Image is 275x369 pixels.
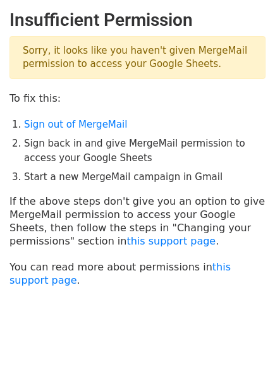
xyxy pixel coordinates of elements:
li: Start a new MergeMail campaign in Gmail [24,170,266,184]
li: Sign back in and give MergeMail permission to access your Google Sheets [24,136,266,165]
p: You can read more about permissions in . [9,260,266,287]
h2: Insufficient Permission [9,9,266,31]
p: To fix this: [9,92,266,105]
a: Sign out of MergeMail [24,119,127,130]
p: If the above steps don't give you an option to give MergeMail permission to access your Google Sh... [9,195,266,248]
p: Sorry, it looks like you haven't given MergeMail permission to access your Google Sheets. [9,36,266,79]
a: this support page [126,235,216,247]
a: this support page [9,261,231,286]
